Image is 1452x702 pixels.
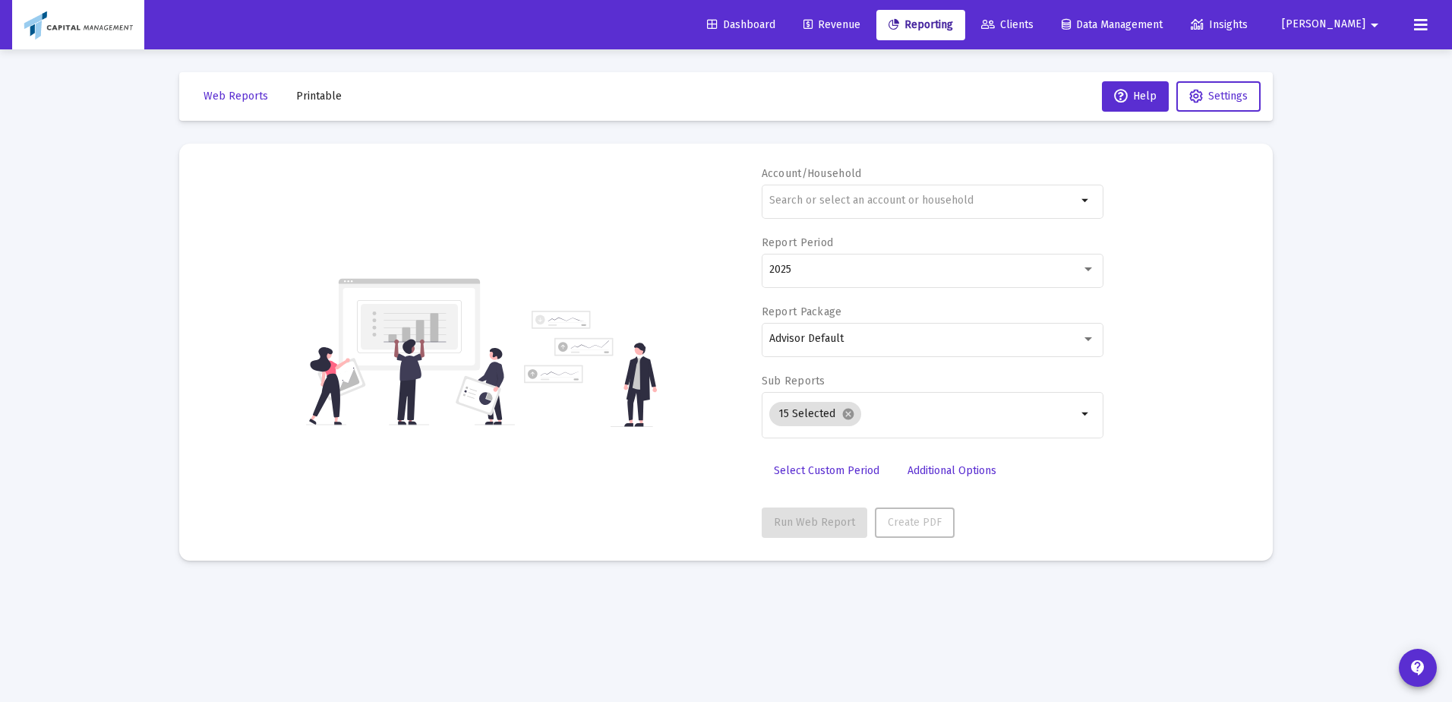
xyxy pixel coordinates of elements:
label: Report Package [762,305,842,318]
span: Data Management [1062,18,1163,31]
span: Run Web Report [774,516,855,529]
img: Dashboard [24,10,133,40]
span: Printable [296,90,342,103]
button: Web Reports [191,81,280,112]
span: Settings [1208,90,1248,103]
a: Revenue [791,10,873,40]
mat-chip: 15 Selected [769,402,861,426]
span: Additional Options [907,464,996,477]
span: Reporting [889,18,953,31]
a: Reporting [876,10,965,40]
span: 2025 [769,263,791,276]
input: Search or select an account or household [769,194,1077,207]
a: Data Management [1050,10,1175,40]
mat-icon: arrow_drop_down [1365,10,1384,40]
mat-icon: cancel [841,407,855,421]
span: Insights [1191,18,1248,31]
span: Advisor Default [769,332,844,345]
button: Run Web Report [762,508,867,538]
span: Web Reports [204,90,268,103]
span: Dashboard [707,18,775,31]
a: Dashboard [695,10,788,40]
button: Create PDF [875,508,955,538]
a: Clients [969,10,1046,40]
button: Help [1102,81,1169,112]
mat-icon: contact_support [1409,659,1427,677]
button: Printable [284,81,354,112]
mat-chip-list: Selection [769,399,1077,429]
button: Settings [1176,81,1261,112]
span: Clients [981,18,1034,31]
span: Revenue [803,18,860,31]
mat-icon: arrow_drop_down [1077,191,1095,210]
span: Select Custom Period [774,464,879,477]
label: Report Period [762,236,834,249]
img: reporting-alt [524,311,657,427]
mat-icon: arrow_drop_down [1077,405,1095,423]
span: [PERSON_NAME] [1282,18,1365,31]
label: Sub Reports [762,375,825,387]
button: [PERSON_NAME] [1264,9,1402,40]
span: Help [1114,90,1157,103]
label: Account/Household [762,167,862,180]
img: reporting [306,277,515,427]
span: Create PDF [888,516,942,529]
a: Insights [1179,10,1260,40]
